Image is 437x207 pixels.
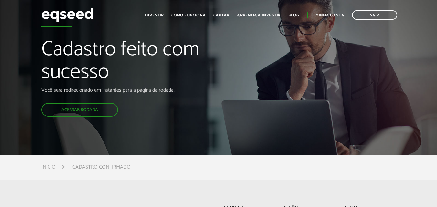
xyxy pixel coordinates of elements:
a: Captar [213,13,229,17]
img: EqSeed [41,6,93,24]
a: Como funciona [171,13,206,17]
a: Acessar rodada [41,103,118,117]
li: Cadastro confirmado [72,163,131,171]
h1: Cadastro feito com sucesso [41,38,250,87]
a: Investir [145,13,164,17]
a: Início [41,165,56,170]
a: Aprenda a investir [237,13,280,17]
a: Sair [352,10,397,20]
a: Blog [288,13,299,17]
p: Você será redirecionado em instantes para a página da rodada. [41,87,250,93]
a: Minha conta [315,13,344,17]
